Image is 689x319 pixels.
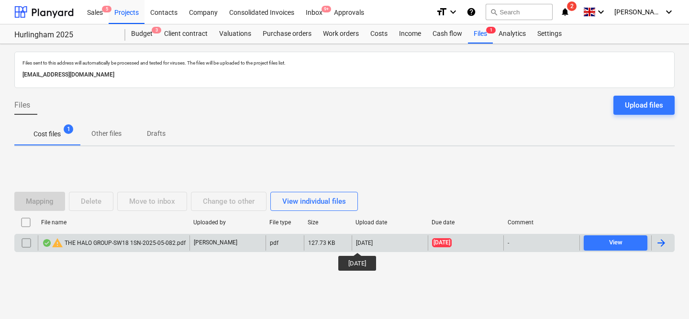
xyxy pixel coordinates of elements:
p: Drafts [144,129,167,139]
div: Files [468,24,493,44]
button: View individual files [270,192,358,211]
a: Purchase orders [257,24,317,44]
span: 1 [64,124,73,134]
i: keyboard_arrow_down [595,6,607,18]
span: 3 [152,27,161,33]
button: Search [486,4,553,20]
i: keyboard_arrow_down [663,6,675,18]
a: Cash flow [427,24,468,44]
span: 2 [567,1,577,11]
div: Upload date [356,219,424,226]
div: [DATE] [356,240,373,246]
i: Knowledge base [467,6,476,18]
div: 127.73 KB [308,240,335,246]
div: View [609,237,622,248]
div: Budget [125,24,158,44]
span: 1 [486,27,496,33]
a: Budget3 [125,24,158,44]
span: 9+ [322,6,331,12]
p: Cost files [33,129,61,139]
div: Due date [432,219,500,226]
div: OCR finished [42,239,52,247]
a: Costs [365,24,393,44]
button: Upload files [613,96,675,115]
div: Size [308,219,348,226]
span: Files [14,99,30,111]
div: File type [269,219,300,226]
button: View [584,235,647,251]
a: Client contract [158,24,213,44]
iframe: Chat Widget [641,273,689,319]
span: [PERSON_NAME] [614,8,662,16]
div: THE HALO GROUP-SW18 1SN-2025-05-082.pdf [42,237,186,249]
span: search [490,8,498,16]
span: warning [52,237,63,249]
i: keyboard_arrow_down [447,6,459,18]
a: Work orders [317,24,365,44]
p: Other files [91,129,122,139]
p: Files sent to this address will automatically be processed and tested for viruses. The files will... [22,60,667,66]
span: 5 [102,6,111,12]
div: pdf [270,240,278,246]
div: - [508,240,509,246]
p: [PERSON_NAME] [194,239,237,247]
div: Uploaded by [193,219,262,226]
a: Files1 [468,24,493,44]
i: notifications [560,6,570,18]
a: Valuations [213,24,257,44]
span: [DATE] [432,238,452,247]
div: File name [41,219,186,226]
div: View individual files [282,195,346,208]
i: format_size [436,6,447,18]
a: Settings [532,24,567,44]
a: Income [393,24,427,44]
a: Analytics [493,24,532,44]
div: Comment [508,219,576,226]
p: [EMAIL_ADDRESS][DOMAIN_NAME] [22,70,667,80]
div: Hurlingham 2025 [14,30,114,40]
div: Upload files [625,99,663,111]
